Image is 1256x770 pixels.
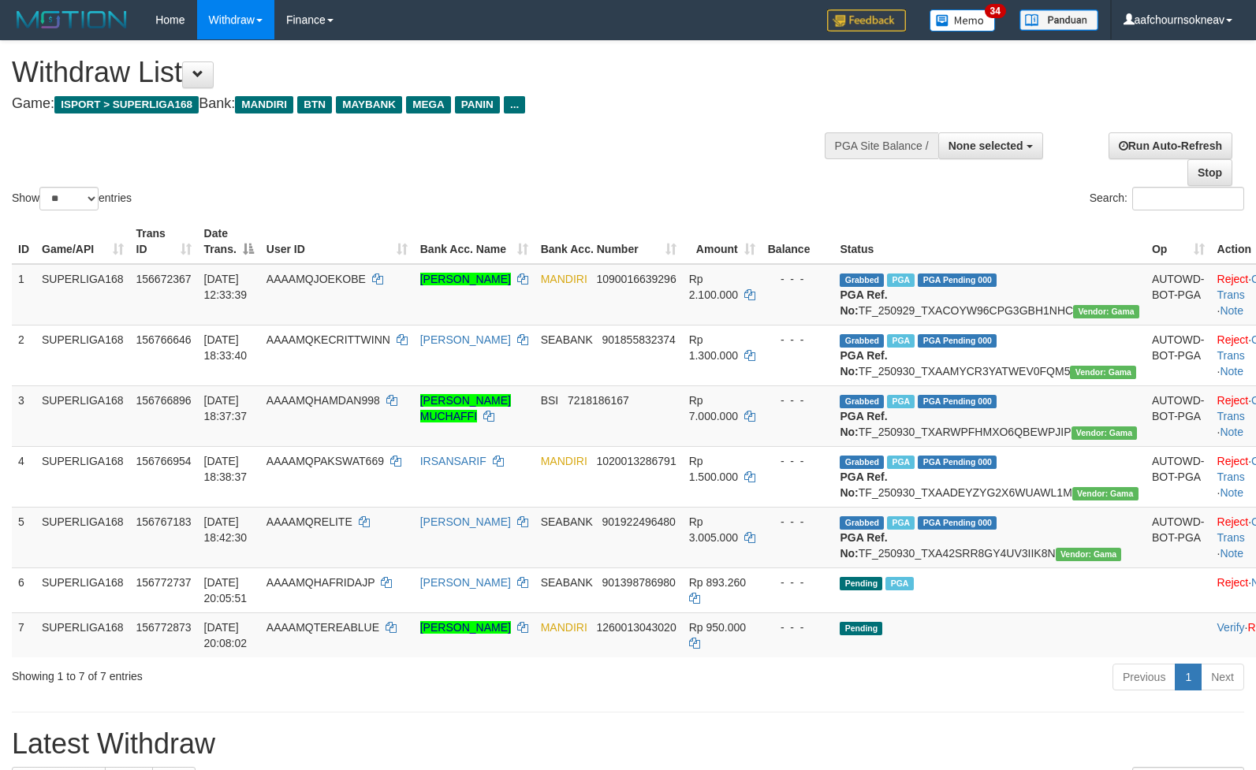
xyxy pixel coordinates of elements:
[1146,264,1211,325] td: AUTOWD-BOT-PGA
[683,219,762,264] th: Amount: activate to sort column ascending
[136,394,192,407] span: 156766896
[54,96,199,113] span: ISPORT > SUPERLIGA168
[35,385,130,446] td: SUPERLIGA168
[504,96,525,113] span: ...
[768,619,828,635] div: - - -
[762,219,834,264] th: Balance
[12,219,35,264] th: ID
[420,576,511,589] a: [PERSON_NAME]
[887,395,915,408] span: Marked by aafsengchandara
[689,576,746,589] span: Rp 893.260
[1220,547,1243,560] a: Note
[602,333,675,346] span: Copy 901855832374 to clipboard
[885,577,913,590] span: Marked by aafheankoy
[12,96,822,112] h4: Game: Bank:
[420,333,511,346] a: [PERSON_NAME]
[12,57,822,88] h1: Withdraw List
[541,515,593,528] span: SEABANK
[825,132,938,159] div: PGA Site Balance /
[35,446,130,507] td: SUPERLIGA168
[198,219,260,264] th: Date Trans.: activate to sort column descending
[1217,455,1249,467] a: Reject
[266,333,390,346] span: AAAAMQKECRITTWINN
[1070,366,1136,379] span: Vendor URL: https://trx31.1velocity.biz
[12,662,512,684] div: Showing 1 to 7 of 7 entries
[35,219,130,264] th: Game/API: activate to sort column ascending
[1146,219,1211,264] th: Op: activate to sort column ascending
[1217,273,1249,285] a: Reject
[840,622,882,635] span: Pending
[204,576,248,604] span: [DATE] 20:05:51
[1217,576,1249,589] a: Reject
[414,219,535,264] th: Bank Acc. Name: activate to sort column ascending
[12,728,1244,760] h1: Latest Withdraw
[1201,664,1244,690] a: Next
[136,515,192,528] span: 156767183
[918,334,997,348] span: PGA Pending
[12,187,132,210] label: Show entries
[541,273,587,285] span: MANDIRI
[949,139,1023,152] span: None selected
[136,333,192,346] span: 156766646
[840,531,887,560] b: PGA Ref. No:
[235,96,293,113] span: MANDIRI
[1220,304,1243,317] a: Note
[1217,333,1249,346] a: Reject
[260,219,414,264] th: User ID: activate to sort column ascending
[541,333,593,346] span: SEABANK
[840,516,884,530] span: Grabbed
[840,349,887,378] b: PGA Ref. No:
[918,456,997,469] span: PGA Pending
[1073,305,1139,318] span: Vendor URL: https://trx31.1velocity.biz
[1072,426,1138,440] span: Vendor URL: https://trx31.1velocity.biz
[1220,486,1243,499] a: Note
[541,621,587,634] span: MANDIRI
[12,325,35,385] td: 2
[833,325,1145,385] td: TF_250930_TXAAMYCR3YATWEV0FQM5
[266,455,384,467] span: AAAAMQPAKSWAT669
[35,567,130,612] td: SUPERLIGA168
[130,219,198,264] th: Trans ID: activate to sort column ascending
[541,394,559,407] span: BSI
[455,96,500,113] span: PANIN
[136,273,192,285] span: 156672367
[420,394,511,422] a: [PERSON_NAME] MUCHAFFI
[1072,487,1139,500] span: Vendor URL: https://trx31.1velocity.biz
[1217,621,1245,634] a: Verify
[602,576,675,589] span: Copy 901398786980 to clipboard
[266,515,352,528] span: AAAAMQRELITE
[266,394,380,407] span: AAAAMQHAMDAN998
[535,219,683,264] th: Bank Acc. Number: activate to sort column ascending
[596,455,676,467] span: Copy 1020013286791 to clipboard
[12,567,35,612] td: 6
[833,507,1145,567] td: TF_250930_TXA42SRR8GY4UV3IIK8N
[938,132,1043,159] button: None selected
[12,264,35,325] td: 1
[12,385,35,446] td: 3
[336,96,402,113] span: MAYBANK
[568,394,629,407] span: Copy 7218186167 to clipboard
[768,271,828,287] div: - - -
[12,612,35,657] td: 7
[918,273,997,287] span: PGA Pending
[35,612,130,657] td: SUPERLIGA168
[1175,664,1202,690] a: 1
[840,334,884,348] span: Grabbed
[420,273,511,285] a: [PERSON_NAME]
[204,273,248,301] span: [DATE] 12:33:39
[266,621,379,634] span: AAAAMQTEREABLUE
[840,395,884,408] span: Grabbed
[833,446,1145,507] td: TF_250930_TXAADEYZYG2X6WUAWL1M
[840,456,884,469] span: Grabbed
[689,333,738,362] span: Rp 1.300.000
[768,392,828,408] div: - - -
[1217,515,1249,528] a: Reject
[35,507,130,567] td: SUPERLIGA168
[297,96,332,113] span: BTN
[840,288,887,317] b: PGA Ref. No:
[689,621,746,634] span: Rp 950.000
[1146,507,1211,567] td: AUTOWD-BOT-PGA
[204,455,248,483] span: [DATE] 18:38:37
[833,385,1145,446] td: TF_250930_TXARWPFHMXO6QBEWPJIP
[204,394,248,422] span: [DATE] 18:37:37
